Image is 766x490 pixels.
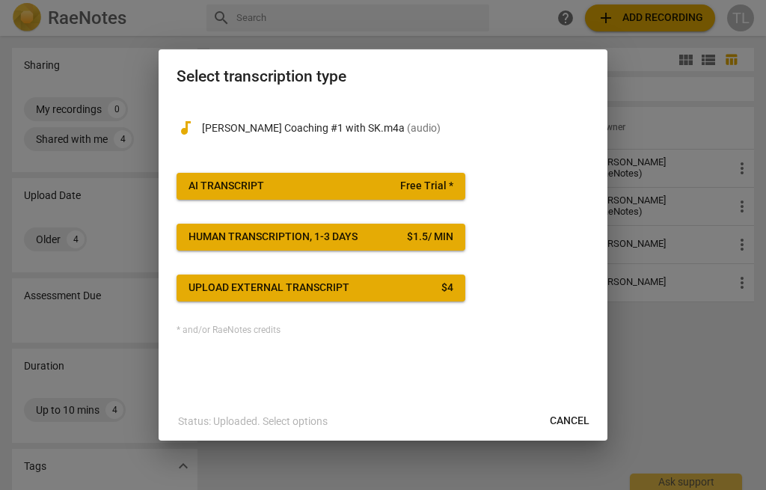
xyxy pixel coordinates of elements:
span: Cancel [550,414,589,429]
button: Cancel [538,408,601,435]
div: * and/or RaeNotes credits [177,325,589,336]
div: $ 4 [441,281,453,295]
div: $ 1.5 / min [407,230,453,245]
p: Thomas Coaching #1 with SK.m4a(audio) [202,120,589,136]
span: audiotrack [177,119,194,137]
button: Human transcription, 1-3 days$1.5/ min [177,224,465,251]
div: AI Transcript [189,179,264,194]
span: ( audio ) [407,122,441,134]
button: AI TranscriptFree Trial * [177,173,465,200]
p: Status: Uploaded. Select options [178,414,328,429]
h2: Select transcription type [177,67,589,86]
span: Free Trial * [400,179,453,194]
button: Upload external transcript$4 [177,275,465,301]
div: Upload external transcript [189,281,349,295]
div: Human transcription, 1-3 days [189,230,358,245]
